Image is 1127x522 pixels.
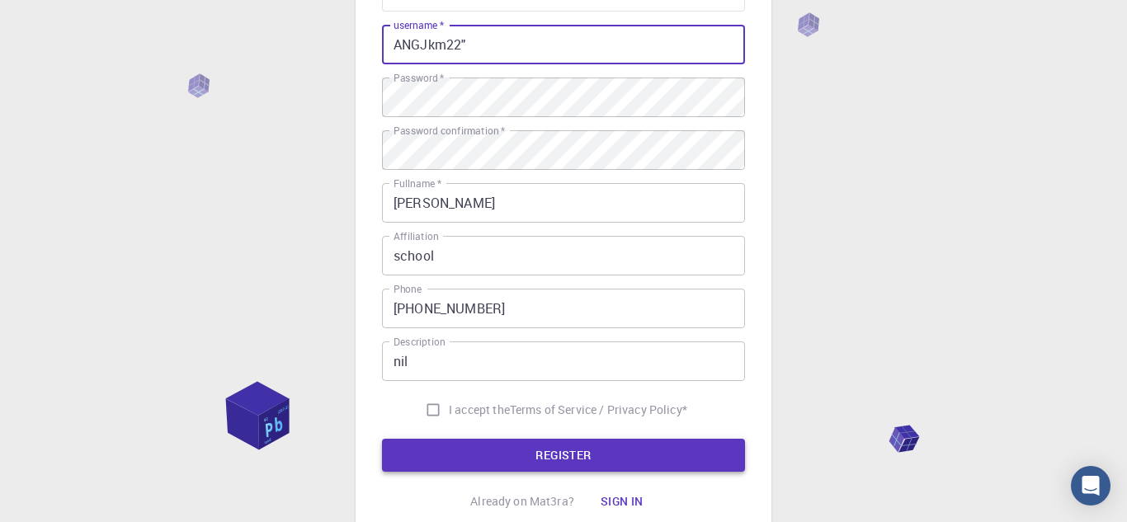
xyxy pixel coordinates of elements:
p: Already on Mat3ra? [470,493,574,510]
p: Terms of Service / Privacy Policy * [510,402,687,418]
div: Open Intercom Messenger [1071,466,1110,506]
button: REGISTER [382,439,745,472]
label: Fullname [394,176,441,190]
label: username [394,18,444,32]
label: Password confirmation [394,124,505,138]
a: Terms of Service / Privacy Policy* [510,402,687,418]
label: Phone [394,282,422,296]
label: Password [394,71,444,85]
label: Description [394,335,446,349]
span: I accept the [449,402,510,418]
button: Sign in [587,485,657,518]
label: Affiliation [394,229,438,243]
